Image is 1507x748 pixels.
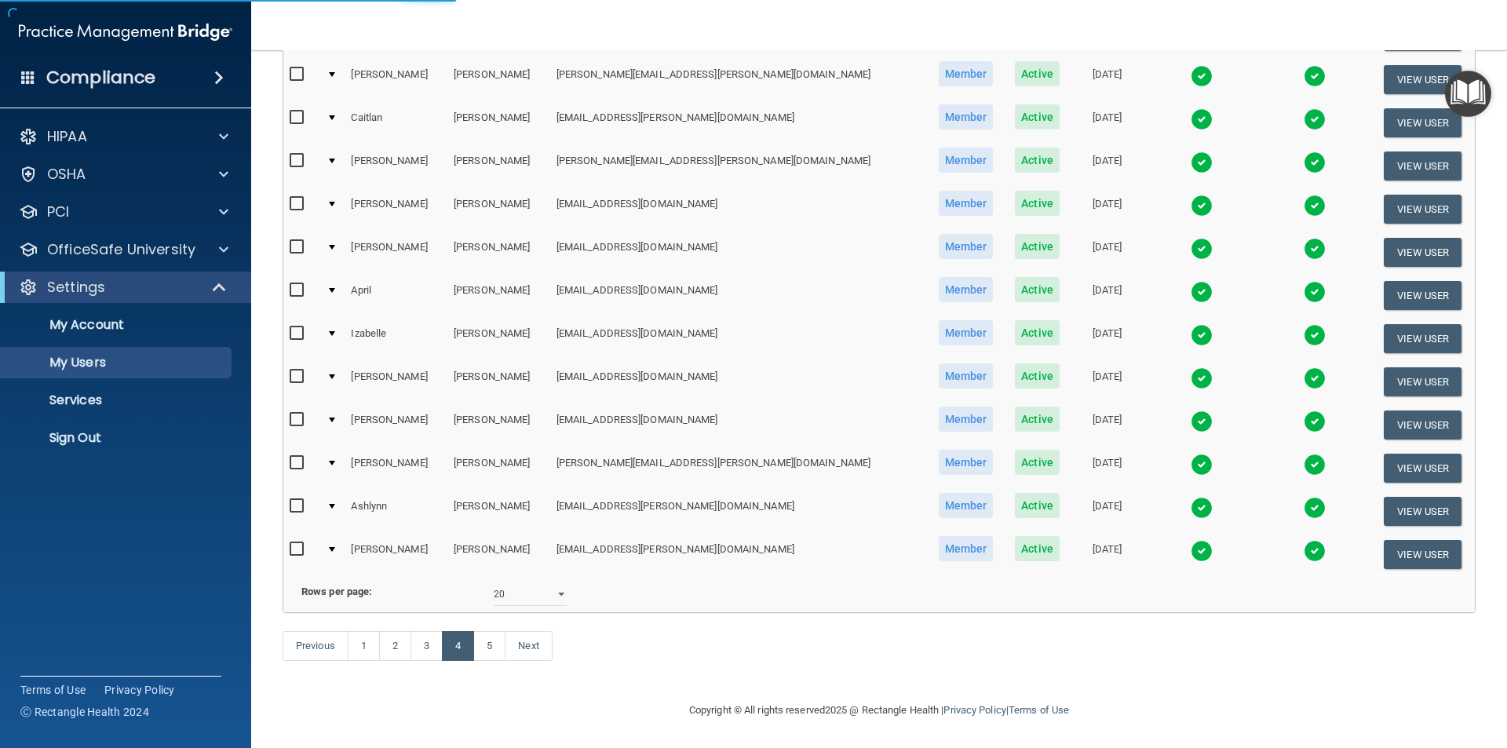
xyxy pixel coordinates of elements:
span: Member [939,320,994,345]
a: HIPAA [19,127,228,146]
img: tick.e7d51cea.svg [1191,410,1213,432]
a: Privacy Policy [104,682,175,698]
td: [PERSON_NAME] [447,144,550,188]
td: [PERSON_NAME] [447,101,550,144]
td: [PERSON_NAME] [345,144,447,188]
p: OSHA [47,165,86,184]
img: tick.e7d51cea.svg [1191,108,1213,130]
td: [PERSON_NAME] [345,447,447,490]
td: Izabelle [345,317,447,360]
a: PCI [19,203,228,221]
td: [DATE] [1070,144,1144,188]
img: tick.e7d51cea.svg [1191,454,1213,476]
td: [PERSON_NAME] [447,447,550,490]
span: Active [1015,450,1060,475]
div: Copyright © All rights reserved 2025 @ Rectangle Health | | [593,685,1166,735]
p: Settings [47,278,105,297]
a: Previous [283,631,348,661]
span: Member [939,234,994,259]
span: Member [939,148,994,173]
td: [EMAIL_ADDRESS][DOMAIN_NAME] [550,231,927,274]
td: [PERSON_NAME] [447,274,550,317]
img: tick.e7d51cea.svg [1191,195,1213,217]
td: [DATE] [1070,533,1144,575]
img: tick.e7d51cea.svg [1304,497,1326,519]
img: tick.e7d51cea.svg [1304,454,1326,476]
span: Active [1015,320,1060,345]
a: Settings [19,278,228,297]
p: OfficeSafe University [47,240,195,259]
img: tick.e7d51cea.svg [1304,410,1326,432]
td: [PERSON_NAME][EMAIL_ADDRESS][PERSON_NAME][DOMAIN_NAME] [550,447,927,490]
td: [PERSON_NAME] [447,231,550,274]
a: 1 [348,631,380,661]
td: [PERSON_NAME] [447,533,550,575]
td: [PERSON_NAME] [447,490,550,533]
h4: Compliance [46,67,155,89]
td: [EMAIL_ADDRESS][DOMAIN_NAME] [550,360,927,403]
span: Active [1015,104,1060,130]
td: [DATE] [1070,317,1144,360]
img: PMB logo [19,16,232,48]
td: [PERSON_NAME] [447,360,550,403]
span: Member [939,277,994,302]
img: tick.e7d51cea.svg [1191,151,1213,173]
span: Active [1015,148,1060,173]
img: tick.e7d51cea.svg [1191,367,1213,389]
td: Caitlan [345,101,447,144]
span: Active [1015,234,1060,259]
img: tick.e7d51cea.svg [1191,65,1213,87]
td: [PERSON_NAME][EMAIL_ADDRESS][PERSON_NAME][DOMAIN_NAME] [550,58,927,101]
td: [EMAIL_ADDRESS][DOMAIN_NAME] [550,317,927,360]
a: OSHA [19,165,228,184]
a: Terms of Use [1009,704,1069,716]
td: [DATE] [1070,188,1144,231]
button: View User [1384,454,1461,483]
p: HIPAA [47,127,87,146]
img: tick.e7d51cea.svg [1304,195,1326,217]
a: Next [505,631,552,661]
img: tick.e7d51cea.svg [1304,367,1326,389]
td: [EMAIL_ADDRESS][DOMAIN_NAME] [550,274,927,317]
td: [DATE] [1070,58,1144,101]
p: My Account [10,317,224,333]
td: [EMAIL_ADDRESS][PERSON_NAME][DOMAIN_NAME] [550,101,927,144]
td: [EMAIL_ADDRESS][DOMAIN_NAME] [550,188,927,231]
p: PCI [47,203,69,221]
button: View User [1384,367,1461,396]
td: [DATE] [1070,101,1144,144]
button: View User [1384,108,1461,137]
td: [PERSON_NAME] [447,188,550,231]
p: My Users [10,355,224,370]
p: Services [10,392,224,408]
img: tick.e7d51cea.svg [1191,281,1213,303]
img: tick.e7d51cea.svg [1304,65,1326,87]
td: [EMAIL_ADDRESS][PERSON_NAME][DOMAIN_NAME] [550,490,927,533]
td: [PERSON_NAME] [345,533,447,575]
img: tick.e7d51cea.svg [1191,238,1213,260]
img: tick.e7d51cea.svg [1304,108,1326,130]
a: 3 [411,631,443,661]
td: Ashlynn [345,490,447,533]
b: Rows per page: [301,586,372,597]
span: Active [1015,61,1060,86]
button: Open Resource Center [1445,71,1491,117]
td: [PERSON_NAME] [345,231,447,274]
td: [PERSON_NAME] [447,58,550,101]
td: [EMAIL_ADDRESS][PERSON_NAME][DOMAIN_NAME] [550,533,927,575]
span: Member [939,191,994,216]
img: tick.e7d51cea.svg [1191,324,1213,346]
span: Active [1015,536,1060,561]
img: tick.e7d51cea.svg [1191,540,1213,562]
button: View User [1384,497,1461,526]
p: Sign Out [10,430,224,446]
button: View User [1384,151,1461,181]
a: OfficeSafe University [19,240,228,259]
a: 2 [379,631,411,661]
td: [PERSON_NAME] [447,317,550,360]
a: 4 [442,631,474,661]
a: 5 [473,631,505,661]
button: View User [1384,238,1461,267]
a: Privacy Policy [943,704,1005,716]
a: Terms of Use [20,682,86,698]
